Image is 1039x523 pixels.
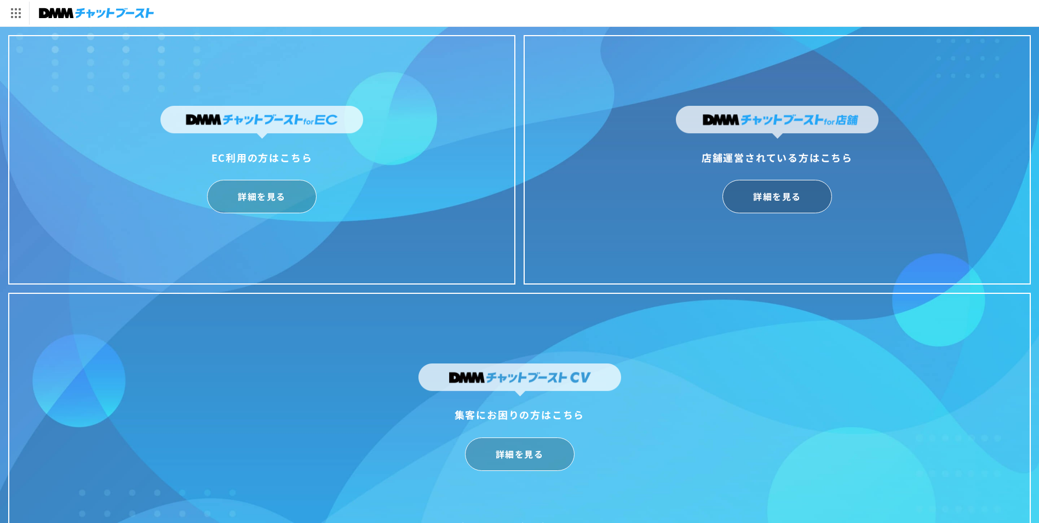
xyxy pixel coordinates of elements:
[418,406,621,423] div: 集客にお困りの方はこちら
[722,180,832,213] a: 詳細を見る
[2,2,29,25] img: サービス
[465,437,575,471] a: 詳細を見る
[207,180,317,213] a: 詳細を見る
[418,363,621,396] img: DMMチャットブーストCV
[676,106,879,139] img: DMMチャットブーストfor店舗
[160,106,363,139] img: DMMチャットブーストforEC
[676,149,879,166] div: 店舗運営されている方はこちら
[160,149,363,166] div: EC利用の方はこちら
[39,5,154,21] img: チャットブースト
